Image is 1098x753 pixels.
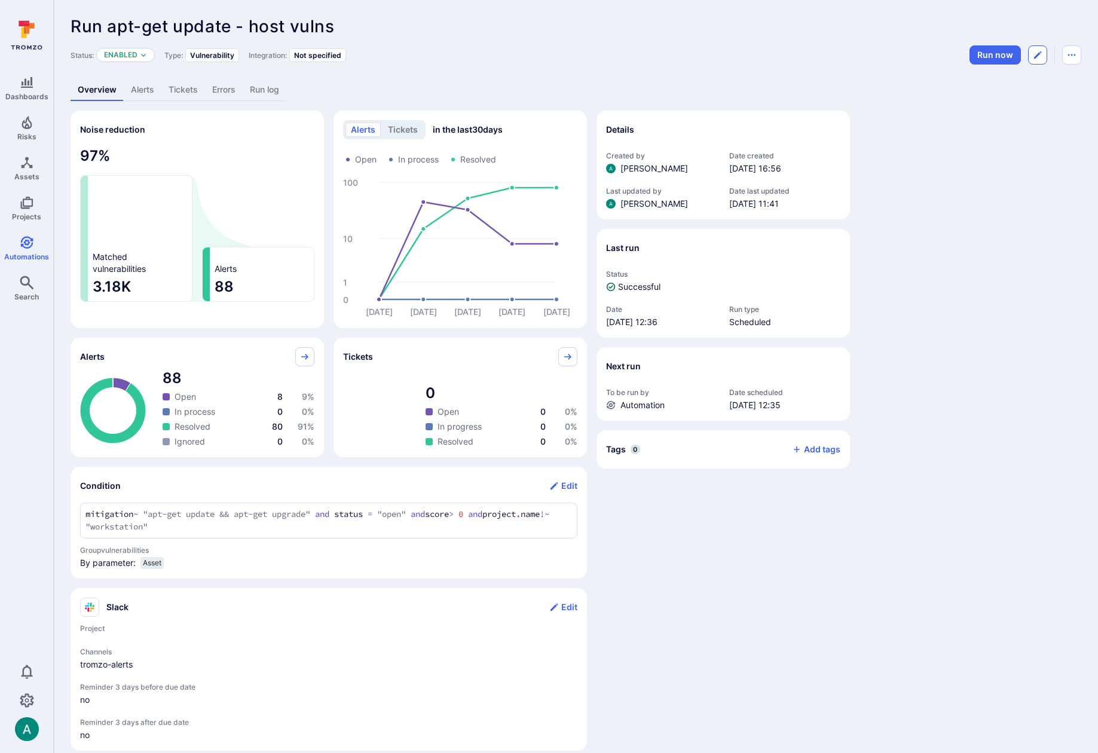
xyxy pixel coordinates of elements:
span: 0 % [302,406,314,417]
span: Reminder 3 days after due date [80,718,577,727]
span: Matched vulnerabilities [93,251,146,275]
h2: Condition [80,480,121,492]
section: Details widget [597,111,850,219]
button: Edit [549,598,577,617]
text: 1 [343,277,347,287]
span: 0 % [565,406,577,417]
span: Scheduled [729,316,840,328]
span: [DATE] 16:56 [729,163,840,175]
section: Slack action widget [71,588,587,751]
span: Tickets [343,351,373,363]
div: Collapse tags [597,430,850,469]
div: Alerts/Tickets trend [334,111,587,328]
button: Expand dropdown [140,51,147,59]
span: Status [606,270,840,278]
span: 9 % [302,391,314,402]
span: 0 [631,445,640,454]
button: Edit automation [1028,45,1047,65]
button: Automation menu [1062,45,1081,65]
span: Asset [143,558,161,568]
span: Last updated by [606,186,717,195]
span: Created by [606,151,717,160]
span: [DATE] 12:36 [606,316,717,328]
text: 10 [343,234,353,244]
span: Resolved [438,436,473,448]
span: in the last 30 days [433,124,503,136]
span: Resolved [175,421,210,433]
span: 88 [215,277,309,296]
div: Arjan Dehar [606,164,616,173]
div: Arjan Dehar [606,199,616,209]
a: Errors [205,79,243,101]
span: 0 % [565,436,577,446]
span: tromzo-alerts [80,659,577,671]
button: Add tags [782,440,840,459]
h2: Last run [606,242,640,254]
span: Open [175,391,196,403]
span: Type: [164,51,183,60]
section: Next run widget [597,347,850,421]
div: Tickets pie widget [334,338,587,457]
span: Assets [14,172,39,181]
span: Alerts [215,263,237,275]
span: 3.18K [93,277,187,296]
a: Run log [243,79,286,101]
span: 91 % [298,421,314,431]
span: [DATE] 12:35 [729,399,840,411]
h2: Tags [606,443,626,455]
span: 0 % [565,421,577,431]
span: 80 [272,421,283,431]
img: ACg8ocLSa5mPYBaXNx3eFu_EmspyJX0laNWN7cXOFirfQ7srZveEpg=s96-c [606,164,616,173]
span: Search [14,292,39,301]
text: [DATE] [454,307,481,317]
span: [DATE] 11:41 [729,198,840,210]
span: To be run by [606,388,717,397]
span: In progress [438,421,482,433]
span: Project [80,624,105,633]
span: Not specified [294,51,341,60]
span: Alerts [80,351,105,363]
span: Group vulnerabilities [80,546,577,555]
span: Status: [71,51,94,60]
div: Alerts pie widget [71,338,324,457]
span: Date [606,305,717,314]
span: 8 [277,391,283,402]
span: 0 [277,406,283,417]
text: [DATE] [498,307,525,317]
span: Successful [618,281,660,293]
h2: Details [606,124,634,136]
span: 0 [540,436,546,446]
a: Alerts [124,79,161,101]
text: 100 [343,177,358,188]
button: Run automation [969,45,1021,65]
span: Ignored [175,436,205,448]
span: Date scheduled [729,388,840,397]
span: Reminder 3 days before due date [80,682,577,691]
button: Edit [549,476,577,495]
img: ACg8ocLSa5mPYBaXNx3eFu_EmspyJX0laNWN7cXOFirfQ7srZveEpg=s96-c [15,717,39,741]
div: Arjan Dehar [15,717,39,741]
span: 0 % [302,436,314,446]
span: [PERSON_NAME] [620,163,688,175]
span: no [80,694,577,706]
span: Date last updated [729,186,840,195]
span: Noise reduction [80,124,145,134]
span: Open [355,154,377,166]
h2: Slack [106,601,129,613]
span: Resolved [460,154,496,166]
button: Enabled [104,50,137,60]
span: total [426,384,577,403]
span: 0 [277,436,283,446]
text: [DATE] [543,307,570,317]
text: [DATE] [366,307,393,317]
textarea: Add condition [85,508,572,533]
span: Channels [80,647,577,656]
a: Tickets [161,79,205,101]
span: Integration: [249,51,287,60]
span: Dashboards [5,92,48,101]
span: In process [175,406,215,418]
span: total [163,369,314,388]
span: Risks [17,132,36,141]
span: Run type [729,305,840,314]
